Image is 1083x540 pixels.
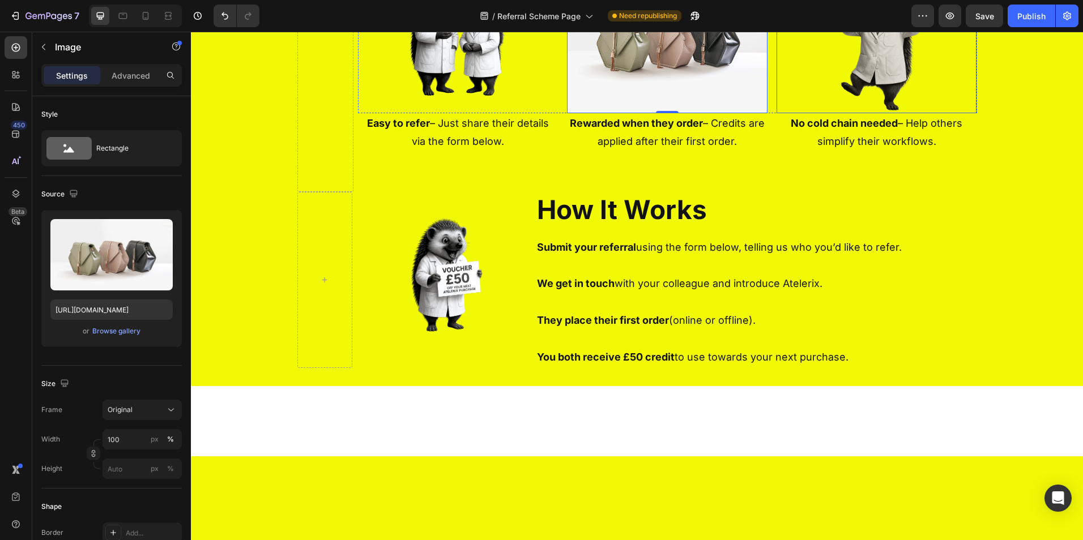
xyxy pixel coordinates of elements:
[74,9,79,23] p: 7
[492,10,495,22] span: /
[103,458,182,479] input: px%
[191,32,1083,540] iframe: Design area
[587,83,785,119] p: – Help others simplify their workflows.
[497,10,581,22] span: Referral Scheme Page
[5,5,84,27] button: 7
[92,325,141,337] button: Browse gallery
[41,376,71,392] div: Size
[346,207,785,225] p: using the form below, telling us who you’d like to refer.
[600,85,707,97] strong: No cold chain needed
[83,324,89,338] span: or
[346,319,484,331] strong: You both receive £50 credit
[112,70,150,82] p: Advanced
[41,528,63,538] div: Border
[164,462,177,475] button: px
[346,280,785,298] p: (online or offline).
[619,11,677,21] span: Need republishing
[376,82,577,121] div: Rich Text Editor. Editing area: main
[966,5,1003,27] button: Save
[176,85,239,97] strong: Easy to refer
[55,40,151,54] p: Image
[148,462,161,475] button: %
[41,502,62,512] div: Shape
[148,432,161,446] button: %
[1008,5,1055,27] button: Publish
[168,83,366,119] p: – Just share their details via the form below.
[379,85,512,97] strong: Rewarded when they order
[50,219,173,290] img: preview-image
[346,209,445,221] strong: Submit your referral
[346,282,478,294] strong: They place their first order
[8,207,27,216] div: Beta
[1017,10,1046,22] div: Publish
[50,299,173,320] input: https://example.com/image.jpg
[346,162,516,194] strong: How It Works
[41,405,62,415] label: Frame
[103,400,182,420] button: Original
[103,429,182,449] input: px%
[56,70,88,82] p: Settings
[975,11,994,21] span: Save
[346,246,424,258] strong: We get in touch
[41,187,80,202] div: Source
[126,528,179,538] div: Add...
[586,82,786,121] div: Rich Text Editor. Editing area: main
[41,434,60,444] label: Width
[41,464,62,474] label: Height
[11,121,27,130] div: 450
[151,464,159,474] div: px
[346,243,785,261] p: with your colleague and introduce Atelerix.
[96,135,165,161] div: Rectangle
[167,434,174,444] div: %
[108,405,133,415] span: Original
[164,432,177,446] button: px
[167,82,368,121] div: Rich Text Editor. Editing area: main
[151,434,159,444] div: px
[41,109,58,119] div: Style
[212,160,295,306] img: gempages_508007379594380394-908e827e-e55e-4329-b310-4f2110eb7aed.svg
[346,316,785,335] p: to use towards your next purchase.
[214,5,259,27] div: Undo/Redo
[377,83,575,119] p: – Credits are applied after their first order.
[167,464,174,474] div: %
[92,326,140,336] div: Browse gallery
[1044,485,1072,512] div: Open Intercom Messenger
